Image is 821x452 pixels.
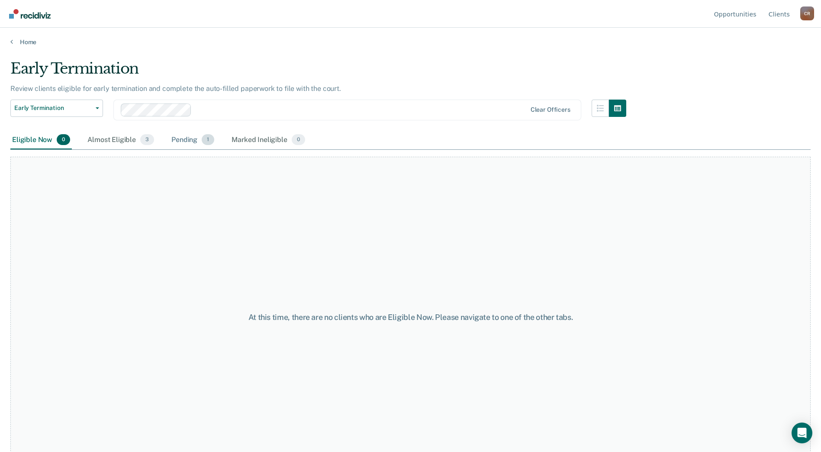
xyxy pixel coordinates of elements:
[10,60,626,84] div: Early Termination
[170,131,216,150] div: Pending1
[202,134,214,145] span: 1
[230,131,307,150] div: Marked Ineligible0
[86,131,156,150] div: Almost Eligible3
[10,131,72,150] div: Eligible Now0
[14,104,92,112] span: Early Termination
[531,106,570,113] div: Clear officers
[10,84,341,93] p: Review clients eligible for early termination and complete the auto-filled paperwork to file with...
[800,6,814,20] div: C R
[792,423,812,443] div: Open Intercom Messenger
[211,313,611,322] div: At this time, there are no clients who are Eligible Now. Please navigate to one of the other tabs.
[57,134,70,145] span: 0
[10,38,811,46] a: Home
[800,6,814,20] button: Profile dropdown button
[140,134,154,145] span: 3
[292,134,305,145] span: 0
[9,9,51,19] img: Recidiviz
[10,100,103,117] button: Early Termination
